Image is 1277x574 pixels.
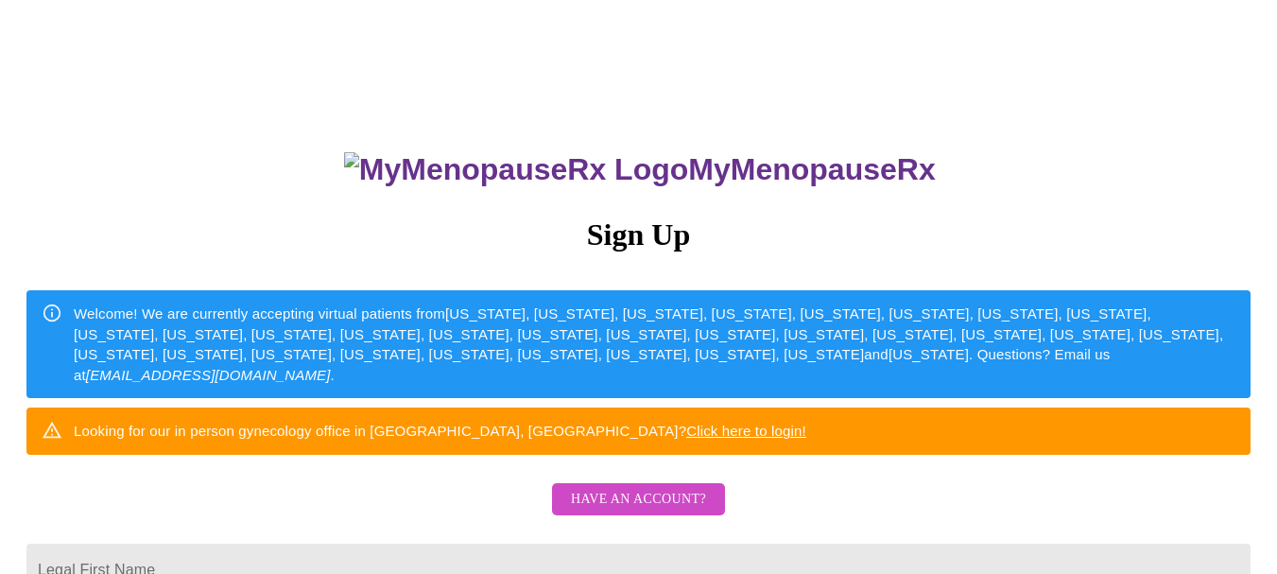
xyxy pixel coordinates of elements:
[571,488,706,512] span: Have an account?
[74,413,806,448] div: Looking for our in person gynecology office in [GEOGRAPHIC_DATA], [GEOGRAPHIC_DATA]?
[86,367,331,383] em: [EMAIL_ADDRESS][DOMAIN_NAME]
[344,152,688,187] img: MyMenopauseRx Logo
[547,504,730,520] a: Have an account?
[552,483,725,516] button: Have an account?
[26,217,1251,252] h3: Sign Up
[74,296,1235,392] div: Welcome! We are currently accepting virtual patients from [US_STATE], [US_STATE], [US_STATE], [US...
[686,423,806,439] a: Click here to login!
[29,152,1251,187] h3: MyMenopauseRx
